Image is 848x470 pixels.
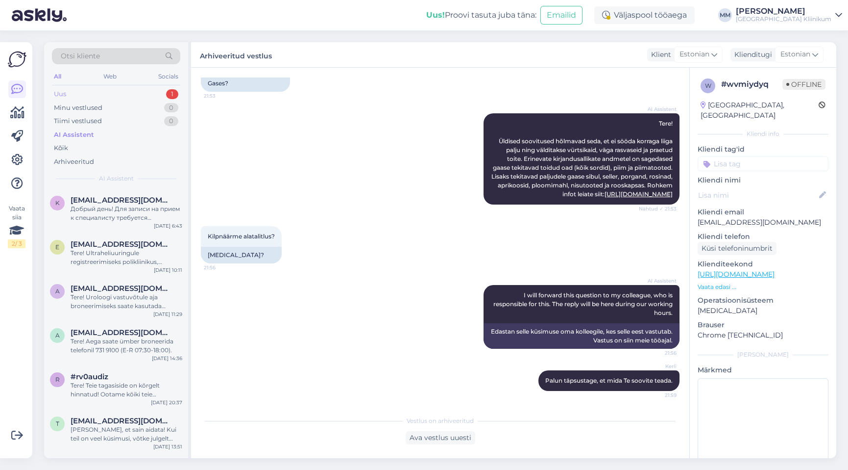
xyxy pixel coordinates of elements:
p: Märkmed [698,365,828,375]
span: Kerli [640,363,677,370]
label: Arhiveeritud vestlus [200,48,272,61]
p: Brauser [698,320,828,330]
div: 2 / 3 [8,239,25,248]
div: Vaata siia [8,204,25,248]
span: ko6ka2017@gmail.com [71,196,172,205]
span: aasjans11@gmail.com [71,328,172,337]
span: Nähtud ✓ 21:53 [639,205,677,212]
div: [DATE] 14:36 [152,355,182,362]
span: T [56,420,59,427]
span: a [55,287,60,295]
span: a [55,332,60,339]
div: Edastan selle küsimuse oma kolleegile, kes selle eest vastutab. Vastus on siin meie tööajal. [484,323,679,349]
div: 1 [166,89,178,99]
div: [DATE] 6:43 [154,222,182,230]
div: Tere! Ultraheliuuringule registreerimiseks polikliinikus, naistekliinikus või lastekliinikus palu... [71,249,182,266]
div: Gases? [201,75,290,92]
span: w [705,82,711,89]
div: Tiimi vestlused [54,116,102,126]
span: AI Assistent [640,277,677,285]
span: 21:59 [640,392,677,399]
p: [EMAIL_ADDRESS][DOMAIN_NAME] [698,217,828,228]
div: Klienditugi [730,50,772,60]
div: [GEOGRAPHIC_DATA] Kliinikum [736,15,831,23]
span: e [55,243,59,251]
span: Offline [782,79,825,90]
span: Estonian [679,49,709,60]
div: Kliendi info [698,130,828,138]
div: Socials [156,70,180,83]
span: 21:56 [204,264,241,271]
div: MM [718,8,732,22]
span: AI Assistent [99,174,134,183]
div: 0 [164,103,178,113]
span: 21:53 [204,92,241,100]
p: Kliendi telefon [698,232,828,242]
span: ayrton.ounapuu@gmail.com [71,284,172,293]
b: Uus! [426,10,445,20]
span: r [55,376,60,383]
div: Uus [54,89,66,99]
span: k [55,199,60,207]
a: [URL][DOMAIN_NAME] [698,270,775,279]
p: Kliendi nimi [698,175,828,185]
span: Vestlus on arhiveeritud [407,417,474,425]
span: Tere! Üldised soovitused hõlmavad seda, et ei sööda korraga liiga palju ning välditakse vürtsikai... [491,120,674,198]
div: Minu vestlused [54,103,102,113]
span: eliisasillaste@gmail.com [71,240,172,249]
p: Chrome [TECHNICAL_ID] [698,330,828,340]
span: I will forward this question to my colleague, who is responsible for this. The reply will be here... [493,291,674,316]
div: [PERSON_NAME] [698,350,828,359]
a: [PERSON_NAME][GEOGRAPHIC_DATA] Kliinikum [736,7,842,23]
div: Kõik [54,143,68,153]
button: Emailid [540,6,582,25]
span: Kilpnäärme alatalitlus? [208,233,275,240]
span: 21:56 [640,349,677,357]
div: # wvmiydyq [721,78,782,90]
div: Küsi telefoninumbrit [698,242,776,255]
div: [DATE] 11:29 [153,311,182,318]
span: AI Assistent [640,105,677,113]
img: Askly Logo [8,50,26,69]
div: [DATE] 10:11 [154,266,182,274]
input: Lisa tag [698,157,828,171]
div: [DATE] 20:37 [151,399,182,406]
p: [MEDICAL_DATA] [698,306,828,316]
div: Tere! Teie tagasiside on kõrgelt hinnatud! Ootame kõiki teie ettepanekuid ja hindame kaebusi kui ... [71,381,182,399]
span: #rv0audiz [71,372,108,381]
p: Klienditeekond [698,259,828,269]
div: 0 [164,116,178,126]
div: Web [101,70,119,83]
span: Otsi kliente [61,51,100,61]
div: [PERSON_NAME] [736,7,831,15]
a: [URL][DOMAIN_NAME] [605,190,673,198]
p: Vaata edasi ... [698,283,828,291]
p: Operatsioonisüsteem [698,295,828,306]
div: Добрый день! Для записи на прием к специалисту требуется направление от семейного врача. Записать... [71,205,182,222]
div: AI Assistent [54,130,94,140]
div: Väljaspool tööaega [594,6,695,24]
div: [PERSON_NAME], et sain aidata! Kui teil on veel küsimusi, võtke julgelt ühendust. [71,425,182,443]
span: Test@test.com [71,417,172,425]
div: Tere! Aega saate ümber broneerida telefonil 731 9100 (E-R 07:30-18:00). [71,337,182,355]
p: Kliendi tag'id [698,144,828,155]
div: [MEDICAL_DATA]? [201,247,282,263]
div: Tere! Uroloogi vastuvõtule aja broneerimiseks saate kasutada järgmisi võimalusi: • Terviseportaal... [71,293,182,311]
div: Klient [647,50,671,60]
span: Palun täpsustage, et mida Te soovite teada. [545,377,673,384]
div: Proovi tasuta juba täna: [426,9,536,21]
input: Lisa nimi [698,190,817,201]
div: [GEOGRAPHIC_DATA], [GEOGRAPHIC_DATA] [701,100,819,121]
div: All [52,70,63,83]
div: [DATE] 13:51 [153,443,182,450]
span: Estonian [780,49,810,60]
div: Arhiveeritud [54,157,94,167]
p: Kliendi email [698,207,828,217]
div: Ava vestlus uuesti [406,431,475,444]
